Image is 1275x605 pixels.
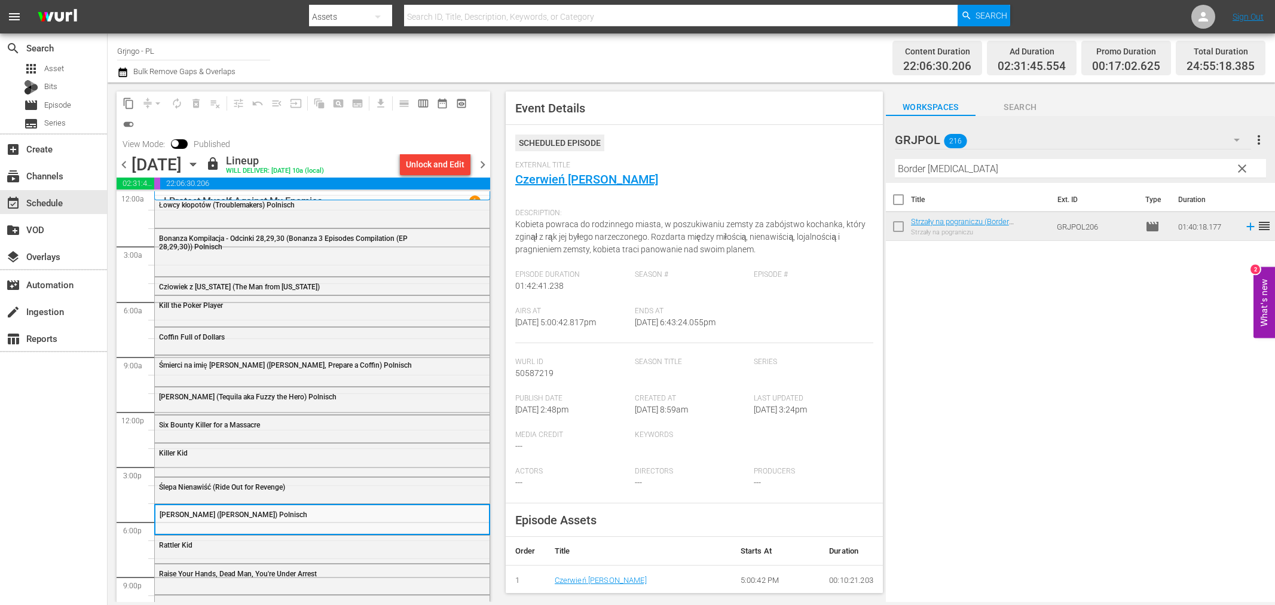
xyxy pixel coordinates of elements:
th: Ext. ID [1050,183,1138,216]
span: table_chart [6,332,20,346]
span: [PERSON_NAME] ([PERSON_NAME]) Polnisch [160,511,307,519]
span: Asset [24,62,38,76]
span: 02:31:45.554 [998,60,1066,74]
span: Actors [515,467,629,476]
span: Episode [1145,219,1160,234]
span: Loop Content [167,94,186,113]
span: Select an event to delete [186,94,206,113]
span: content_copy [123,97,134,109]
span: Episode [44,99,71,111]
span: menu [7,10,22,24]
span: Directors [635,467,748,476]
td: 1 [506,565,545,596]
span: Episode Assets [515,513,597,527]
span: Ślepa Nienawiść (Ride Out for Revenge) [159,483,285,491]
span: [DATE] 6:43:24.055pm [635,317,716,327]
span: Rattler Kid [159,541,192,549]
span: Created At [635,394,748,404]
span: --- [515,441,522,451]
span: --- [754,478,761,487]
span: calendar_view_week_outlined [417,97,429,109]
span: Week Calendar View [414,94,433,113]
span: Media Credit [515,430,629,440]
span: preview_outlined [455,97,467,109]
span: Łowcy kłopotów (Troublemakers) Polnisch [159,201,295,209]
span: 22:06:30.206 [903,60,971,74]
span: Automation [6,278,20,292]
th: Starts At [731,537,820,566]
span: Clear Lineup [206,94,225,113]
span: Series [44,117,66,129]
th: Duration [1171,183,1243,216]
span: Schedule [6,196,20,210]
span: Bulk Remove Gaps & Overlaps [132,67,236,76]
span: clear [1235,161,1249,176]
button: Unlock and Edit [400,154,470,175]
span: Series [24,117,38,131]
span: Wurl Id [515,357,629,367]
span: Killer Kid [159,449,188,457]
a: Czerwień [PERSON_NAME] [515,172,658,187]
span: chevron_right [475,157,490,172]
div: WILL DELIVER: [DATE] 10a (local) [226,167,324,175]
td: 00:10:21.203 [820,565,883,596]
div: Strzały na pograniczu [911,228,1047,236]
a: Czerwień [PERSON_NAME] [555,576,647,585]
div: Total Duration [1187,43,1255,60]
span: Bits [44,81,57,93]
button: more_vert [1252,126,1266,154]
span: Remove Gaps & Overlaps [138,94,167,113]
span: Create Series Block [348,94,367,113]
div: [DATE] [132,155,182,175]
span: Event Details [515,101,585,115]
button: Search [958,5,1010,26]
span: --- [515,478,522,487]
th: Duration [820,537,883,566]
span: --- [635,478,642,487]
a: Strzały na pograniczu (Border [MEDICAL_DATA]) Polnisch [911,217,1014,235]
span: Refresh All Search Blocks [305,91,329,115]
span: Published [188,139,236,149]
p: I Protect Myself Against My Enemies [164,195,322,207]
span: Keywords [635,430,748,440]
span: chevron_left [117,157,132,172]
span: VOD [6,223,20,237]
span: Create Search Block [329,94,348,113]
span: Bonanza Kompilacja - Odcinki 28,29,30 (Bonanza 3 Episodes Compilation (EP 28,29,30)) Polnisch [159,234,408,251]
span: Season Title [635,357,748,367]
span: Description: [515,209,867,218]
span: Revert to Primary Episode [248,94,267,113]
span: Last Updated [754,394,867,404]
span: Update Metadata from Key Asset [286,94,305,113]
span: Ends At [635,307,748,316]
span: View Mode: [117,139,171,149]
span: Producers [754,467,867,476]
span: Śmierci na imię [PERSON_NAME] ([PERSON_NAME], Prepare a Coffin) Polnisch [159,361,412,369]
span: Channels [6,169,20,184]
span: Season # [635,270,748,280]
span: toggle_on [123,118,134,130]
span: 00:17:02.625 [154,178,160,190]
span: Toggle to switch from Published to Draft view. [171,139,179,148]
th: Type [1138,183,1171,216]
span: Month Calendar View [433,94,452,113]
svg: Add to Schedule [1244,220,1257,233]
td: 5:00:42 PM [731,565,820,596]
div: GRJPOL [895,123,1251,157]
span: Raise Your Hands, Dead Man, You're Under Arrest [159,570,317,578]
th: Order [506,537,545,566]
span: more_vert [1252,133,1266,147]
span: Fill episodes with ad slates [267,94,286,113]
span: Coffin Full of Dollars [159,333,225,341]
span: Search [976,100,1065,115]
div: 2 [1250,265,1260,274]
span: [DATE] 2:48pm [515,405,568,414]
span: date_range_outlined [436,97,448,109]
img: ans4CAIJ8jUAAAAAAAAAAAAAAAAAAAAAAAAgQb4GAAAAAAAAAAAAAAAAAAAAAAAAJMjXAAAAAAAAAAAAAAAAAAAAAAAAgAT5G... [29,3,86,31]
th: Title [545,537,731,566]
div: Unlock and Edit [406,154,464,175]
span: 00:17:02.625 [1092,60,1160,74]
span: Day Calendar View [390,91,414,115]
span: [DATE] 5:00:42.817pm [515,317,596,327]
span: [PERSON_NAME] (Tequila aka Fuzzy the Hero) Polnisch [159,393,337,401]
